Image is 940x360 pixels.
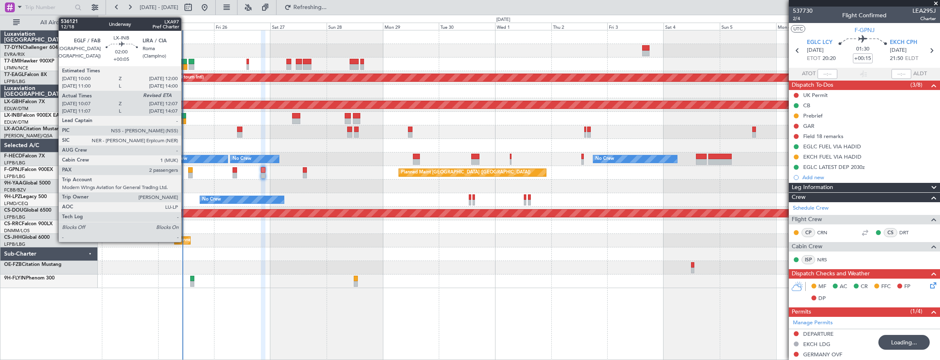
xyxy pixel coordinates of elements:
[4,106,28,112] a: EDLW/DTM
[4,187,26,193] a: FCBB/BZV
[4,72,24,77] span: T7-EAGL
[4,119,28,125] a: EDLW/DTM
[202,194,221,206] div: No Crew
[4,133,53,139] a: [PERSON_NAME]/QSA
[9,16,89,29] button: All Aircraft
[383,23,439,30] div: Mon 29
[4,208,23,213] span: CS-DOU
[803,153,862,160] div: EKCH FUEL VIA HADID
[878,335,930,350] div: Loading...
[4,222,22,226] span: CS-RRC
[664,23,720,30] div: Sat 4
[4,181,23,186] span: 9H-YAA
[818,69,837,79] input: --:--
[793,7,813,15] span: 537730
[803,341,830,348] div: EKCH LDG
[842,11,887,20] div: Flight Confirmed
[792,269,870,279] span: Dispatch Checks and Weather
[803,330,834,337] div: DEPARTURE
[793,15,813,22] span: 2/4
[4,45,58,50] a: T7-DYNChallenger 604
[158,23,214,30] div: Thu 25
[792,193,806,202] span: Crew
[803,143,861,150] div: EGLC FUEL VIA HADID
[21,20,87,25] span: All Aircraft
[4,127,63,132] a: LX-AOACitation Mustang
[4,113,20,118] span: LX-INB
[4,127,23,132] span: LX-AOA
[802,228,815,237] div: CP
[495,23,551,30] div: Wed 1
[4,113,69,118] a: LX-INBFalcon 900EX EASy II
[817,256,836,263] a: NRS
[4,235,22,240] span: CS-JHH
[4,276,26,281] span: 9H-FLYIN
[818,283,826,291] span: MF
[881,283,891,291] span: FFC
[25,1,72,14] input: Trip Number
[140,4,178,11] span: [DATE] - [DATE]
[168,153,187,165] div: No Crew
[807,46,824,55] span: [DATE]
[4,99,22,104] span: LX-GBH
[4,154,45,159] a: F-HECDFalcon 7X
[4,194,21,199] span: 9H-LPZ
[4,72,47,77] a: T7-EAGLFalcon 8X
[803,102,810,109] div: CB
[214,23,270,30] div: Fri 26
[4,167,53,172] a: F-GPNJFalcon 900EX
[4,59,54,64] a: T7-EMIHawker 900XP
[4,235,50,240] a: CS-JHHGlobal 6000
[792,242,822,252] span: Cabin Crew
[807,55,820,63] span: ETOT
[4,65,28,71] a: LFMN/NCE
[4,276,55,281] a: 9H-FLYINPhenom 300
[4,45,23,50] span: T7-DYN
[92,166,111,179] div: No Crew
[4,78,25,85] a: LFPB/LBG
[4,51,25,58] a: EVRA/RIX
[899,229,918,236] a: DRT
[4,154,22,159] span: F-HECD
[607,23,664,30] div: Fri 3
[890,55,903,63] span: 21:50
[792,81,833,90] span: Dispatch To-Dos
[147,112,276,125] div: Planned Maint [GEOGRAPHIC_DATA] ([GEOGRAPHIC_DATA])
[4,241,25,247] a: LFPB/LBG
[802,174,936,181] div: Add new
[912,15,936,22] span: Charter
[884,228,897,237] div: CS
[803,112,822,119] div: Prebrief
[802,255,815,264] div: ISP
[856,45,869,53] span: 01:30
[720,23,776,30] div: Sun 5
[4,208,51,213] a: CS-DOUGlobal 6500
[792,183,833,192] span: Leg Information
[595,153,614,165] div: No Crew
[327,23,383,30] div: Sun 28
[840,283,847,291] span: AC
[910,81,922,89] span: (3/8)
[4,228,30,234] a: DNMM/LOS
[803,92,828,99] div: UK Permit
[4,214,25,220] a: LFPB/LBG
[855,26,875,35] span: F-GPNJ
[776,23,832,30] div: Mon 6
[818,295,826,303] span: DP
[233,153,251,165] div: No Crew
[99,16,113,23] div: [DATE]
[4,181,51,186] a: 9H-YAAGlobal 5000
[401,166,530,179] div: Planned Maint [GEOGRAPHIC_DATA] ([GEOGRAPHIC_DATA])
[910,307,922,316] span: (1/4)
[802,70,816,78] span: ATOT
[496,16,510,23] div: [DATE]
[4,160,25,166] a: LFPB/LBG
[817,229,836,236] a: CRN
[913,70,927,78] span: ALDT
[793,319,833,327] a: Manage Permits
[792,215,822,224] span: Flight Crew
[4,173,25,180] a: LFPB/LBG
[792,307,811,317] span: Permits
[123,72,204,84] div: Planned Maint Dubai (Al Maktoum Intl)
[803,164,865,171] div: EGLC LATEST DEP 2030z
